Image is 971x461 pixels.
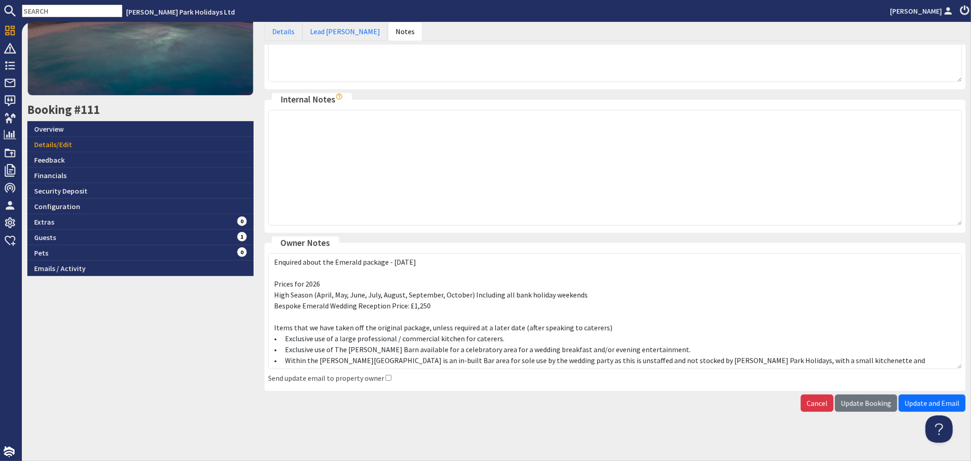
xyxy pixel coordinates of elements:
a: [PERSON_NAME] [890,5,955,16]
span: Update Booking [841,399,891,408]
legend: Owner Notes [272,236,339,250]
a: Overview [27,121,254,137]
span: 0 [237,216,247,225]
a: Financials [27,168,254,183]
a: Guests1 [27,230,254,245]
a: Details/Edit [27,137,254,152]
legend: Internal Notes [272,93,351,106]
label: Send update email to property owner [268,374,384,383]
a: Extras0 [27,214,254,230]
button: Update Booking [835,394,897,412]
h2: Booking #111 [27,102,254,117]
textarea: Enquired about the Emerald package - [DATE] Prices for 2026 High Season (April, May, June, July, ... [268,253,962,369]
a: Cancel [801,394,834,412]
span: Update and Email [905,399,960,408]
span: 1 [237,232,247,241]
button: Update and Email [899,394,966,412]
a: Notes [388,22,422,41]
a: Security Deposit [27,183,254,199]
a: Details [264,22,302,41]
a: Emails / Activity [27,261,254,276]
a: Configuration [27,199,254,214]
a: Lead [PERSON_NAME] [302,22,388,41]
input: SEARCH [22,5,122,17]
a: Feedback [27,152,254,168]
a: [PERSON_NAME] Park Holidays Ltd [126,7,235,16]
img: staytech_i_w-64f4e8e9ee0a9c174fd5317b4b171b261742d2d393467e5bdba4413f4f884c10.svg [4,446,15,457]
a: Pets0 [27,245,254,261]
i: Show hints [336,93,343,100]
iframe: Toggle Customer Support [925,415,953,443]
span: 0 [237,247,247,256]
